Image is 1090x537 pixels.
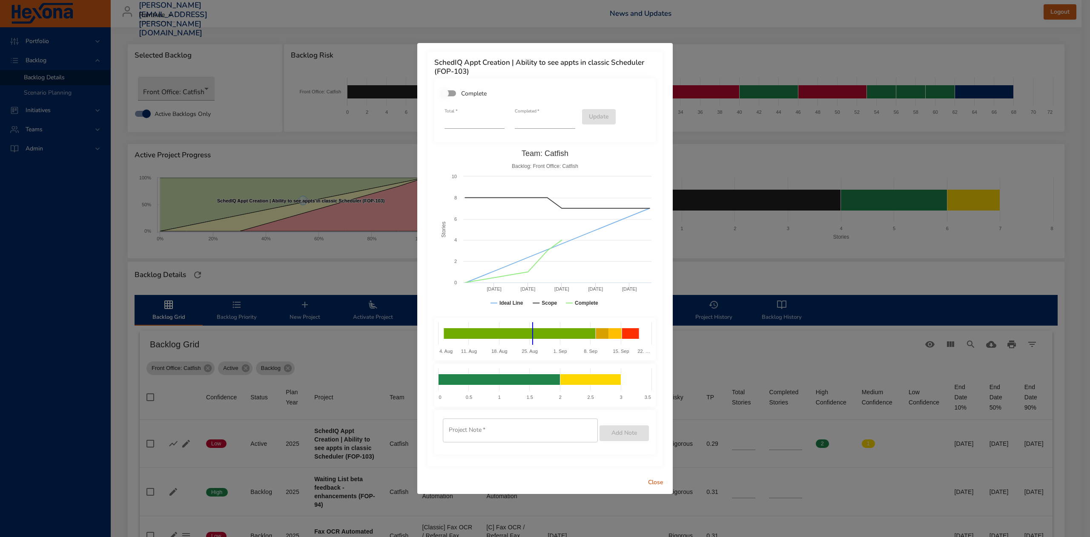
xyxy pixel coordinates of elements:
text: 11. Aug [461,349,477,354]
span: Complete [461,89,487,98]
text: 1 [498,395,501,400]
text: 0.5 [466,395,472,400]
span: Close [645,477,666,488]
label: Total [445,109,457,114]
text: 3 [620,395,622,400]
text: 0 [439,395,441,400]
text: 4 [454,237,457,243]
text: Scope [542,300,557,306]
text: [DATE] [487,286,502,292]
text: 8. Sep [584,349,597,354]
text: [DATE] [588,286,603,292]
text: 6 [454,217,457,222]
text: 1.5 [527,395,533,400]
text: [DATE] [622,286,637,292]
text: Stories [441,222,447,237]
text: 1. Sep [554,349,567,354]
text: 22. … [637,349,650,354]
text: 3.5 [645,395,651,400]
text: [DATE] [554,286,569,292]
label: Completed [515,109,539,114]
button: Close [642,475,669,491]
text: 8 [454,195,457,200]
text: Ideal Line [499,300,523,306]
text: [DATE] [521,286,536,292]
text: 18. Aug [491,349,507,354]
text: Team: Catfish [522,149,568,158]
text: Complete [575,300,598,306]
text: 2 [559,395,562,400]
text: 4. Aug [439,349,453,354]
text: 2.5 [587,395,594,400]
h6: SchedIQ Appt Creation | Ability to see appts in classic Scheduler (FOP-103) [434,58,656,76]
text: 25. Aug [522,349,538,354]
text: 2 [454,259,457,264]
text: 15. Sep [613,349,629,354]
text: 10 [452,174,457,179]
text: Backlog: Front Office: Catfish [512,163,578,169]
text: 0 [454,280,457,285]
